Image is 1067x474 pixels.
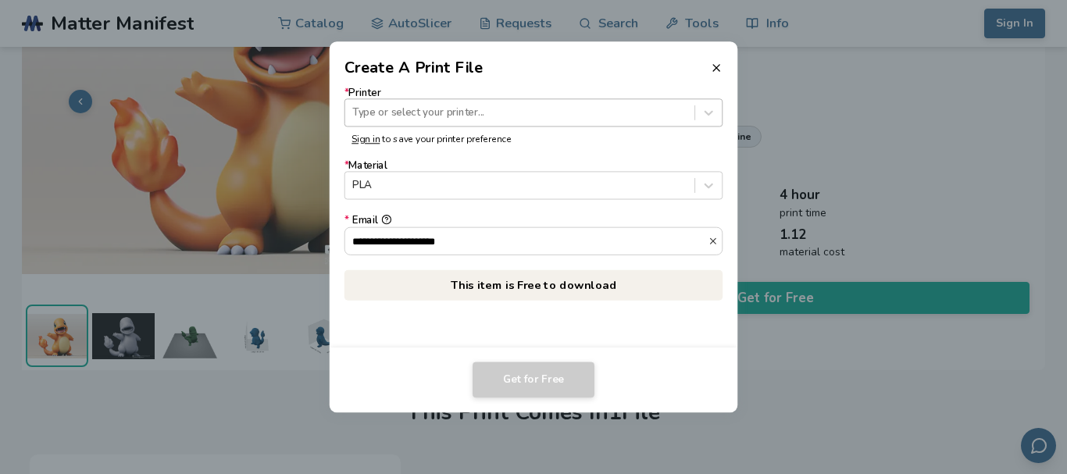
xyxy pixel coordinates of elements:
button: *Email [381,215,391,225]
input: *MaterialPLA [352,180,355,191]
button: *Email [708,236,722,246]
p: This item is Free to download [344,269,723,300]
p: to save your printer preference [352,134,715,145]
input: *Email [345,227,708,254]
h2: Create A Print File [344,56,484,79]
button: Get for Free [473,362,594,397]
input: *PrinterType or select your printer... [352,107,355,119]
div: Email [344,215,723,226]
label: Printer [344,87,723,127]
a: Sign in [352,133,380,145]
label: Material [344,160,723,200]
